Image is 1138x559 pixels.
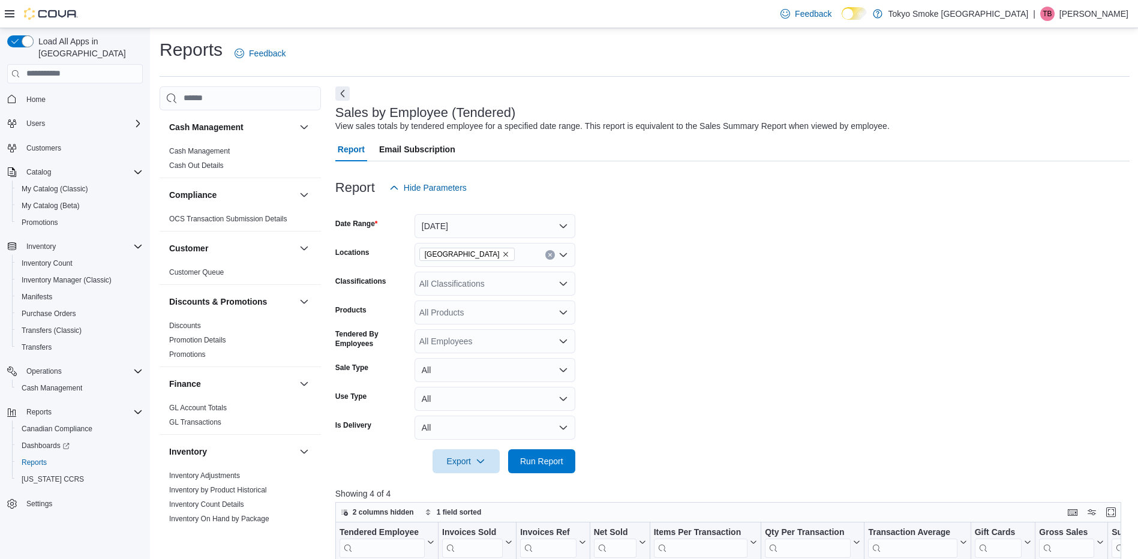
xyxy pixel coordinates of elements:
[22,496,143,511] span: Settings
[1039,527,1104,557] button: Gross Sales
[17,422,143,436] span: Canadian Compliance
[559,279,568,288] button: Open list of options
[17,199,143,213] span: My Catalog (Beta)
[169,417,221,427] span: GL Transactions
[868,527,966,557] button: Transaction Average
[169,529,266,537] a: Inventory On Hand by Product
[169,403,227,413] span: GL Account Totals
[415,358,575,382] button: All
[765,527,860,557] button: Qty Per Transaction
[593,527,636,538] div: Net Sold
[17,381,87,395] a: Cash Management
[22,92,143,107] span: Home
[425,248,500,260] span: [GEOGRAPHIC_DATA]
[415,416,575,440] button: All
[17,422,97,436] a: Canadian Compliance
[336,505,419,519] button: 2 columns hidden
[169,296,267,308] h3: Discounts & Promotions
[765,527,851,557] div: Qty Per Transaction
[415,214,575,238] button: [DATE]
[520,527,576,538] div: Invoices Ref
[559,250,568,260] button: Open list of options
[17,290,57,304] a: Manifests
[169,161,224,170] a: Cash Out Details
[160,212,321,231] div: Compliance
[12,339,148,356] button: Transfers
[160,318,321,366] div: Discounts & Promotions
[169,528,266,538] span: Inventory On Hand by Product
[169,242,208,254] h3: Customer
[249,47,286,59] span: Feedback
[559,336,568,346] button: Open list of options
[2,164,148,181] button: Catalog
[22,383,82,393] span: Cash Management
[888,7,1029,21] p: Tokyo Smoke [GEOGRAPHIC_DATA]
[22,201,80,211] span: My Catalog (Beta)
[169,242,295,254] button: Customer
[26,95,46,104] span: Home
[26,242,56,251] span: Inventory
[974,527,1031,557] button: Gift Cards
[169,146,230,156] span: Cash Management
[2,404,148,420] button: Reports
[169,446,295,458] button: Inventory
[17,306,81,321] a: Purchase Orders
[776,2,836,26] a: Feedback
[22,364,143,378] span: Operations
[974,527,1022,538] div: Gift Cards
[12,454,148,471] button: Reports
[1039,527,1094,557] div: Gross Sales
[17,182,143,196] span: My Catalog (Classic)
[22,441,70,450] span: Dashboards
[169,378,295,390] button: Finance
[12,214,148,231] button: Promotions
[169,500,244,509] a: Inventory Count Details
[22,218,58,227] span: Promotions
[169,335,226,345] span: Promotion Details
[17,306,143,321] span: Purchase Orders
[169,214,287,224] span: OCS Transaction Submission Details
[12,437,148,454] a: Dashboards
[22,239,143,254] span: Inventory
[335,363,368,372] label: Sale Type
[297,241,311,256] button: Customer
[868,527,957,557] div: Transaction Average
[169,321,201,330] span: Discounts
[169,336,226,344] a: Promotion Details
[26,407,52,417] span: Reports
[2,91,148,108] button: Home
[17,256,143,271] span: Inventory Count
[1043,7,1052,21] span: TB
[169,268,224,277] span: Customer Queue
[335,248,370,257] label: Locations
[17,472,143,486] span: Washington CCRS
[338,137,365,161] span: Report
[12,255,148,272] button: Inventory Count
[22,364,67,378] button: Operations
[230,41,290,65] a: Feedback
[335,86,350,101] button: Next
[12,288,148,305] button: Manifests
[34,35,143,59] span: Load All Apps in [GEOGRAPHIC_DATA]
[169,350,206,359] a: Promotions
[340,527,434,557] button: Tendered Employee
[22,292,52,302] span: Manifests
[502,251,509,258] button: Remove North Bay Lakeshore from selection in this group
[22,116,143,131] span: Users
[335,305,367,315] label: Products
[795,8,831,20] span: Feedback
[22,116,50,131] button: Users
[442,527,503,557] div: Invoices Sold
[2,238,148,255] button: Inventory
[22,424,92,434] span: Canadian Compliance
[1039,527,1094,538] div: Gross Sales
[17,290,143,304] span: Manifests
[545,250,555,260] button: Clear input
[12,305,148,322] button: Purchase Orders
[22,474,84,484] span: [US_STATE] CCRS
[1085,505,1099,519] button: Display options
[22,239,61,254] button: Inventory
[297,120,311,134] button: Cash Management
